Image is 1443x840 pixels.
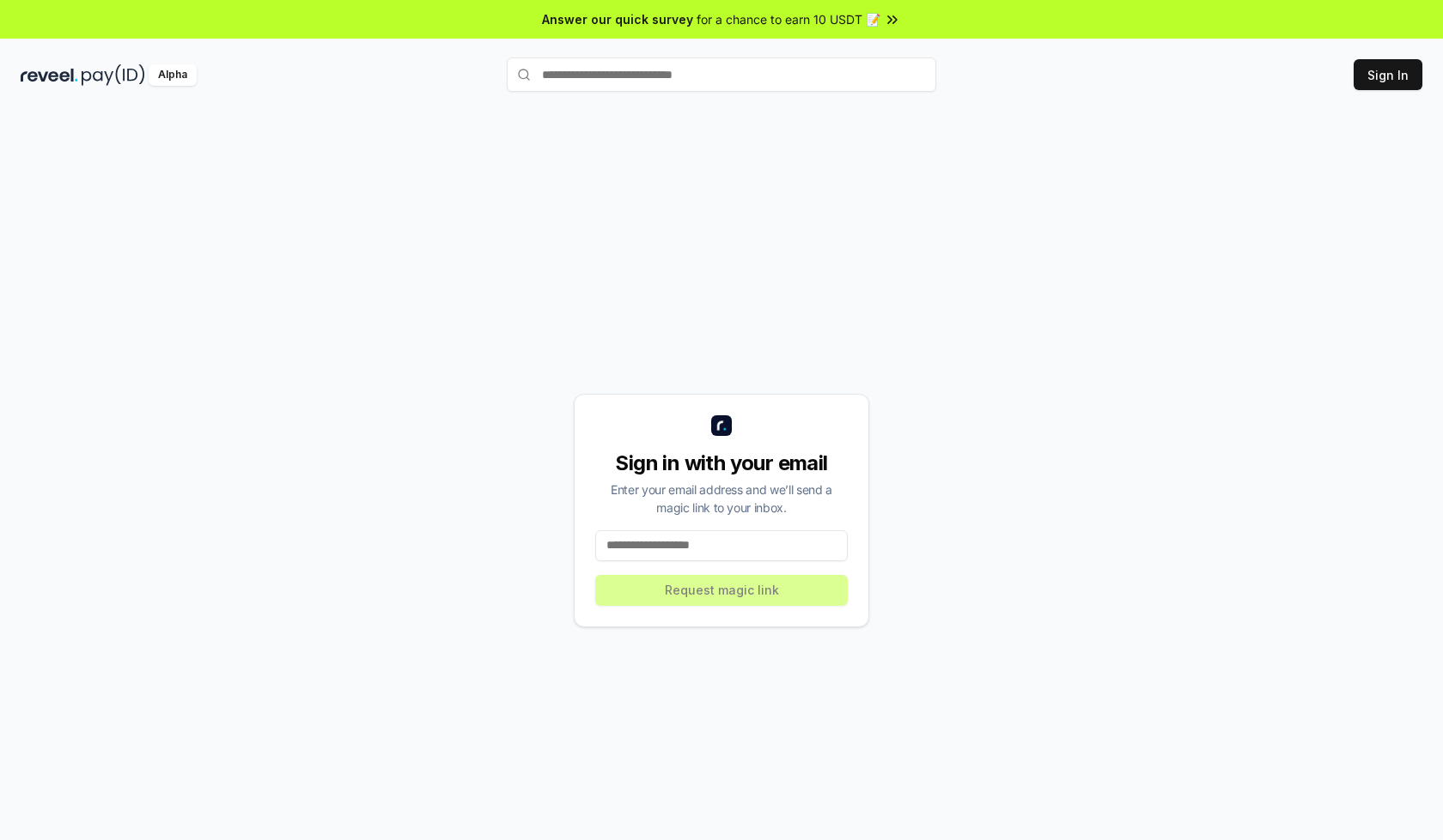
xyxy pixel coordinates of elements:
[711,415,732,436] img: logo_small
[149,64,197,86] div: Alpha
[595,450,848,477] div: Sign in with your email
[595,480,848,517] div: Enter your email address and we’ll send a magic link to your inbox.
[697,10,880,28] span: for a chance to earn 10 USDT 📝
[82,64,145,86] img: pay_id
[21,64,78,86] img: reveel_dark
[1354,59,1422,90] button: Sign In
[542,10,693,28] span: Answer our quick survey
